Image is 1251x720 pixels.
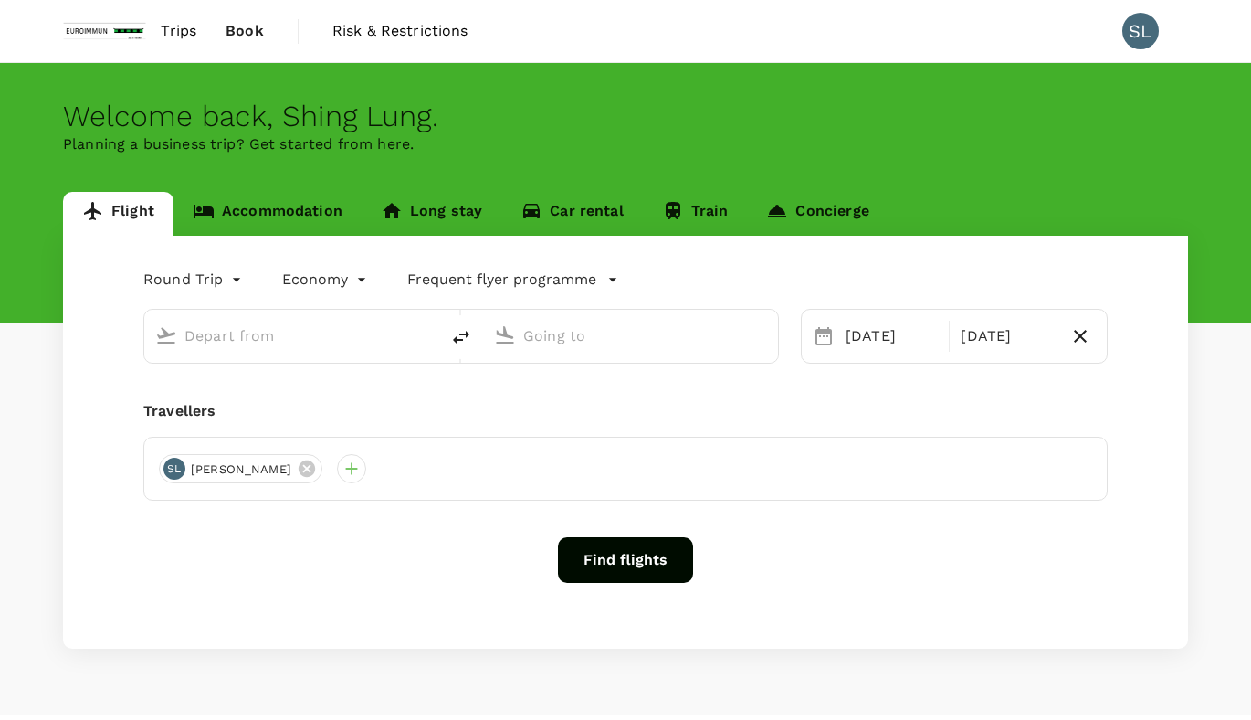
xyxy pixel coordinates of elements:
a: Long stay [362,192,501,236]
input: Depart from [184,322,401,350]
div: Round Trip [143,265,246,294]
a: Train [643,192,748,236]
p: Frequent flyer programme [407,269,596,291]
a: Flight [63,192,173,236]
div: Travellers [143,400,1108,422]
span: [PERSON_NAME] [180,461,302,479]
button: Frequent flyer programme [407,269,618,291]
div: [DATE] [953,318,1060,355]
div: SL [163,458,185,480]
div: [DATE] [838,318,945,355]
span: Trips [161,20,196,42]
div: Economy [282,265,371,294]
div: Welcome back , Shing Lung . [63,100,1188,133]
button: Open [765,334,769,337]
button: Open [426,334,430,337]
button: Find flights [558,537,693,583]
span: Book [226,20,264,42]
img: EUROIMMUN (South East Asia) Pte. Ltd. [63,11,146,51]
a: Car rental [501,192,643,236]
button: delete [439,315,483,359]
input: Going to [523,322,740,350]
div: SL[PERSON_NAME] [159,454,322,483]
a: Accommodation [173,192,362,236]
p: Planning a business trip? Get started from here. [63,133,1188,155]
span: Risk & Restrictions [332,20,468,42]
div: SL [1122,13,1159,49]
a: Concierge [747,192,888,236]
